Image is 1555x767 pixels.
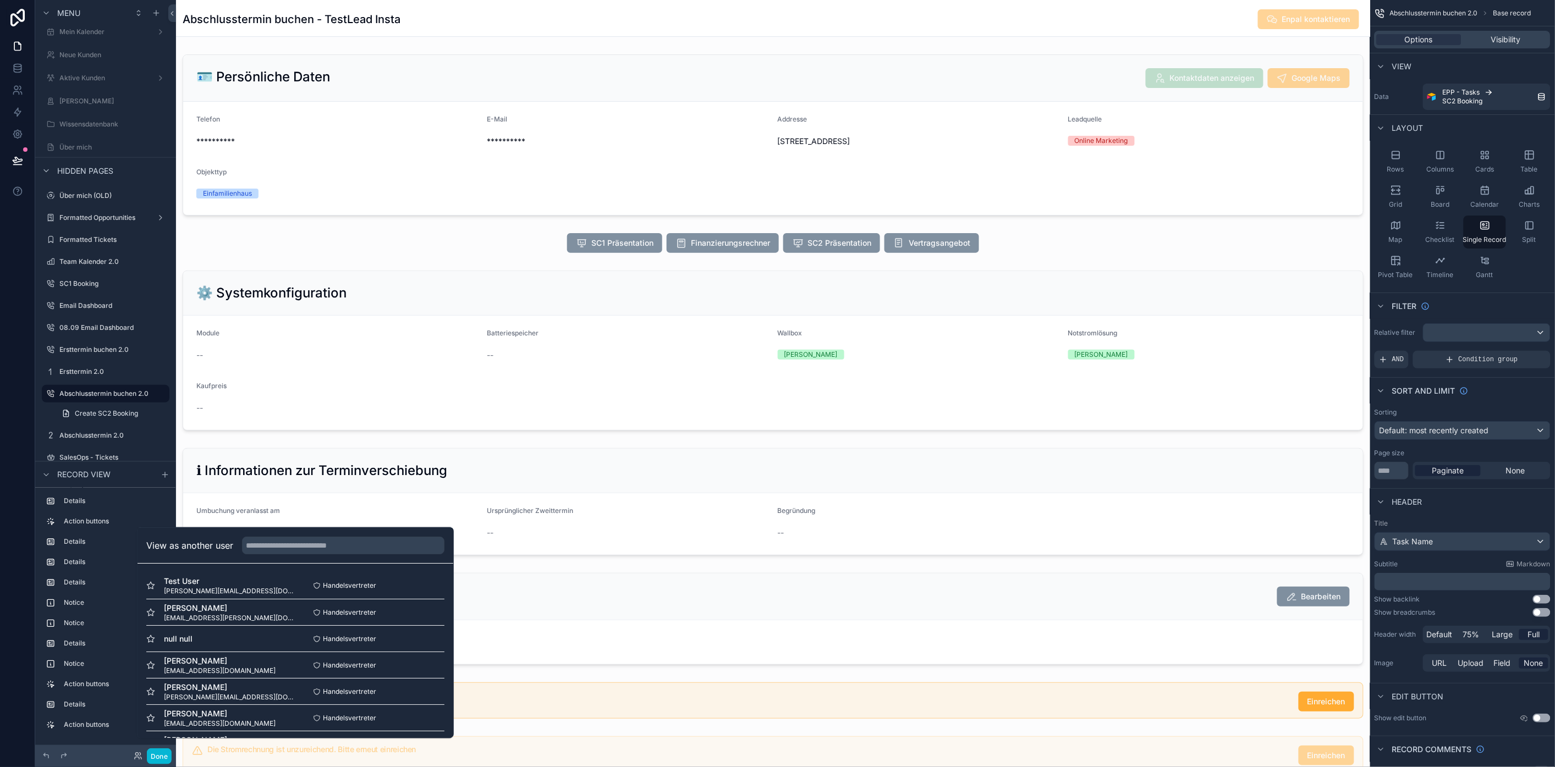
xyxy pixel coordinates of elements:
[59,235,167,244] label: Formatted Tickets
[1464,216,1506,249] button: Single Record
[1419,251,1461,284] button: Timeline
[42,319,169,336] a: 08.09 Email Dashboard
[1375,595,1420,604] div: Show backlink
[64,700,165,709] label: Details
[64,639,165,648] label: Details
[1392,744,1472,755] span: Record comments
[1389,235,1403,244] span: Map
[1375,421,1551,440] button: Default: most recently created
[42,69,169,87] a: Aktive Kunden
[59,97,167,106] label: [PERSON_NAME]
[164,576,295,587] span: Test User
[164,613,295,622] span: [EMAIL_ADDRESS][PERSON_NAME][DOMAIN_NAME]
[1419,180,1461,213] button: Board
[59,301,167,310] label: Email Dashboard
[1508,145,1551,178] button: Table
[42,187,169,205] a: Über mich (OLD)
[1517,560,1551,569] span: Markdown
[1493,9,1531,18] span: Base record
[59,345,167,354] label: Ersttermin buchen 2.0
[59,213,152,222] label: Formatted Opportunities
[57,165,113,176] span: Hidden pages
[59,74,152,82] label: Aktive Kunden
[42,341,169,358] a: Ersttermin buchen 2.0
[59,279,167,288] label: SC1 Booking
[1375,92,1419,101] label: Data
[1459,355,1518,364] span: Condition group
[1463,235,1507,244] span: Single Record
[1392,123,1424,134] span: Layout
[1375,449,1405,457] label: Page size
[42,46,169,64] a: Neue Kunden
[64,538,165,547] label: Details
[164,666,276,675] span: [EMAIL_ADDRESS][DOMAIN_NAME]
[1392,301,1417,312] span: Filter
[55,405,169,422] a: Create SC2 Booking
[1519,200,1540,209] span: Charts
[1521,165,1538,174] span: Table
[59,367,167,376] label: Ersttermin 2.0
[323,608,376,616] span: Handelsvertreter
[42,427,169,444] a: Abschlusstermin 2.0
[1387,165,1404,174] span: Rows
[1523,235,1536,244] span: Split
[1464,251,1506,284] button: Gantt
[1494,658,1511,669] span: Field
[1378,271,1413,279] span: Pivot Table
[59,389,163,398] label: Abschlusstermin buchen 2.0
[1389,200,1403,209] span: Grid
[59,191,167,200] label: Über mich (OLD)
[323,581,376,590] span: Handelsvertreter
[64,660,165,669] label: Notice
[1375,328,1419,337] label: Relative filter
[42,209,169,227] a: Formatted Opportunities
[64,578,165,587] label: Details
[323,660,376,669] span: Handelsvertreter
[59,143,167,152] label: Über mich
[164,633,193,644] span: null null
[42,297,169,314] a: Email Dashboard
[59,51,167,59] label: Neue Kunden
[1393,536,1433,547] span: Task Name
[1508,216,1551,249] button: Split
[59,453,167,462] label: SalesOps - Tickets
[1375,251,1417,284] button: Pivot Table
[1491,34,1521,45] span: Visibility
[1375,608,1436,617] div: Show breadcrumbs
[1375,630,1419,639] label: Header width
[164,708,276,719] span: [PERSON_NAME]
[1375,532,1551,551] button: Task Name
[1427,165,1454,174] span: Columns
[1427,92,1436,101] img: Airtable Logo
[183,12,400,27] h1: Abschlusstermin buchen - TestLead Insta
[164,681,295,692] span: [PERSON_NAME]
[1426,235,1455,244] span: Checklist
[164,602,295,613] span: [PERSON_NAME]
[42,115,169,133] a: Wissensdatenbank
[42,139,169,156] a: Über mich
[42,363,169,380] a: Ersttermin 2.0
[1405,34,1433,45] span: Options
[1506,560,1551,569] a: Markdown
[1508,180,1551,213] button: Charts
[1375,714,1427,722] label: Show edit button
[323,687,376,696] span: Handelsvertreter
[42,275,169,293] a: SC1 Booking
[1463,629,1480,640] span: 75%
[146,539,233,552] h2: View as another user
[1392,61,1412,72] span: View
[1375,216,1417,249] button: Map
[1471,200,1499,209] span: Calendar
[1458,658,1484,669] span: Upload
[35,488,176,745] div: scrollable content
[64,721,165,730] label: Action buttons
[1392,355,1404,364] span: AND
[164,719,276,727] span: [EMAIL_ADDRESS][DOMAIN_NAME]
[75,409,138,418] span: Create SC2 Booking
[42,92,169,110] a: [PERSON_NAME]
[42,23,169,41] a: Mein Kalender
[59,27,152,36] label: Mein Kalender
[1375,573,1551,591] div: scrollable content
[1524,658,1543,669] span: None
[42,385,169,402] a: Abschlusstermin buchen 2.0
